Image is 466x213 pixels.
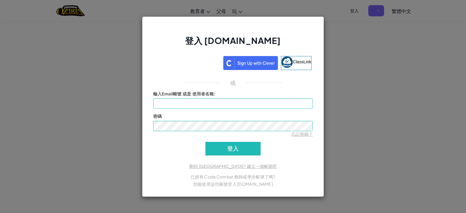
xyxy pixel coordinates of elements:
[189,164,276,169] a: 剛到 [GEOGRAPHIC_DATA]? 建立一個帳號吧
[293,59,311,64] span: ClassLink
[292,132,313,137] a: 忘記密碼？
[230,79,236,86] p: 或
[281,56,293,68] img: classlink-logo-small.png
[153,91,215,97] label: :
[151,55,223,69] iframe: 「使用 Google 帳戶登入」按鈕
[223,56,278,70] img: clever_sso_button@2x.png
[153,92,214,96] span: 輸入Email帳號 或是 使用者名稱
[153,180,313,188] p: 您能使用這些帳號登入 [DOMAIN_NAME]
[153,35,313,52] h2: 登入 [DOMAIN_NAME]
[153,173,313,180] p: 已經有 CodeCombat 教師或學生帳號了嗎?
[153,114,162,119] span: 密碼
[205,142,261,155] input: 登入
